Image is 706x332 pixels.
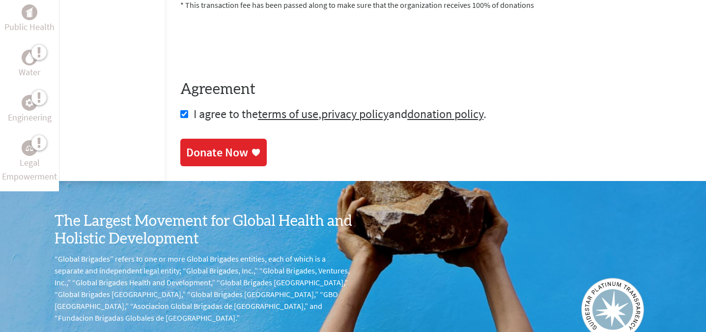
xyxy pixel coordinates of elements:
a: Legal EmpowermentLegal Empowerment [2,140,57,183]
span: I agree to the , and . [194,106,486,121]
a: donation policy [407,106,483,121]
h3: The Largest Movement for Global Health and Holistic Development [55,212,353,248]
a: EngineeringEngineering [8,95,52,124]
a: terms of use [258,106,318,121]
div: Engineering [22,95,37,111]
a: WaterWater [19,50,40,79]
p: Public Health [4,20,55,34]
div: Water [22,50,37,65]
iframe: reCAPTCHA [180,23,330,61]
p: Water [19,65,40,79]
img: Public Health [26,7,33,17]
p: Engineering [8,111,52,124]
img: Water [26,52,33,63]
div: Legal Empowerment [22,140,37,156]
a: Public HealthPublic Health [4,4,55,34]
div: Donate Now [186,145,248,160]
div: Public Health [22,4,37,20]
a: privacy policy [321,106,389,121]
a: Donate Now [180,139,267,166]
h4: Agreement [180,81,690,98]
p: Legal Empowerment [2,156,57,183]
p: “Global Brigades” refers to one or more Global Brigades entities, each of which is a separate and... [55,253,353,324]
img: Legal Empowerment [26,145,33,151]
img: Engineering [26,99,33,107]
